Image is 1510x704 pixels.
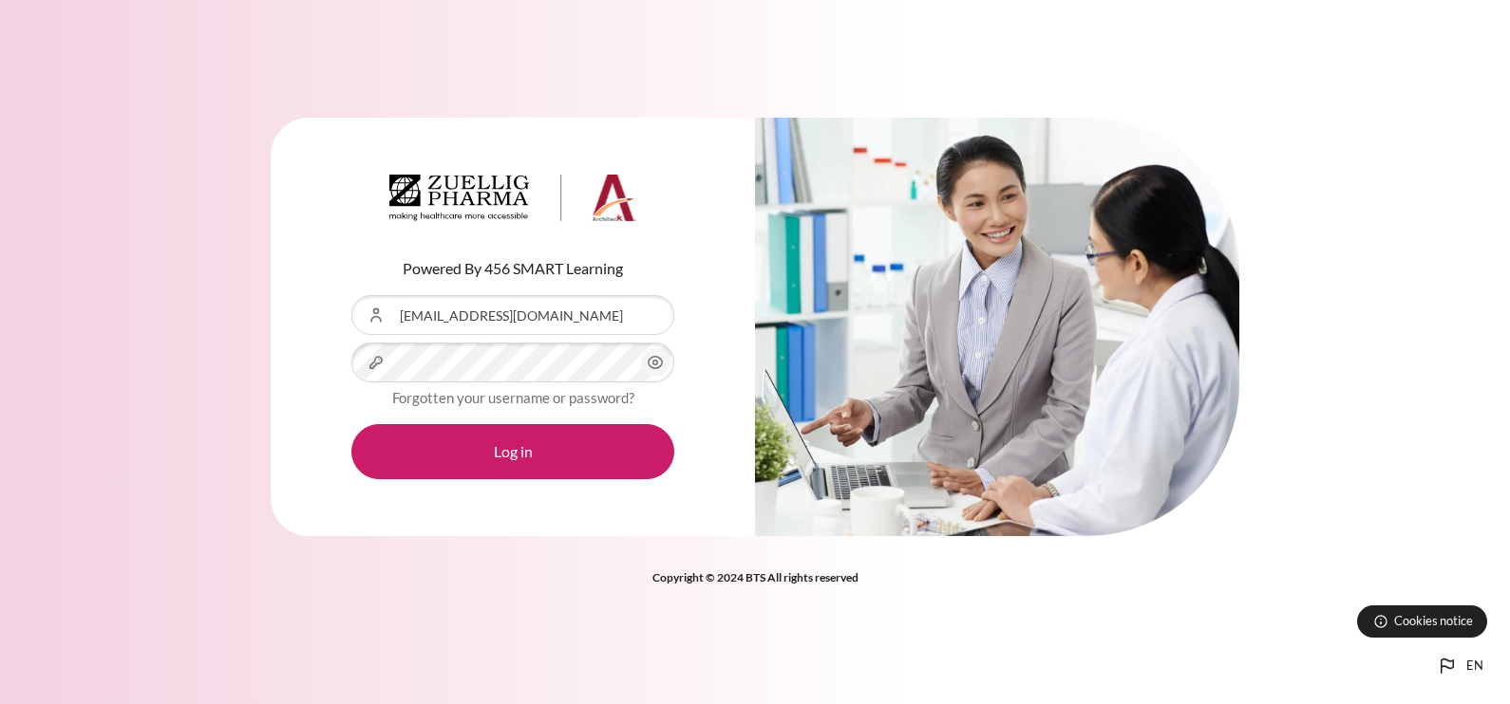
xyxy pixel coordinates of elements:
button: Cookies notice [1357,605,1487,638]
button: Log in [351,424,674,479]
strong: Copyright © 2024 BTS All rights reserved [652,570,859,584]
img: Architeck [389,175,636,222]
input: Username or Email Address [351,295,674,335]
span: Cookies notice [1394,612,1473,630]
a: Forgotten your username or password? [392,389,634,406]
a: Architeck [389,175,636,230]
p: Powered By 456 SMART Learning [351,257,674,280]
span: en [1466,657,1483,676]
button: Languages [1428,647,1491,685]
